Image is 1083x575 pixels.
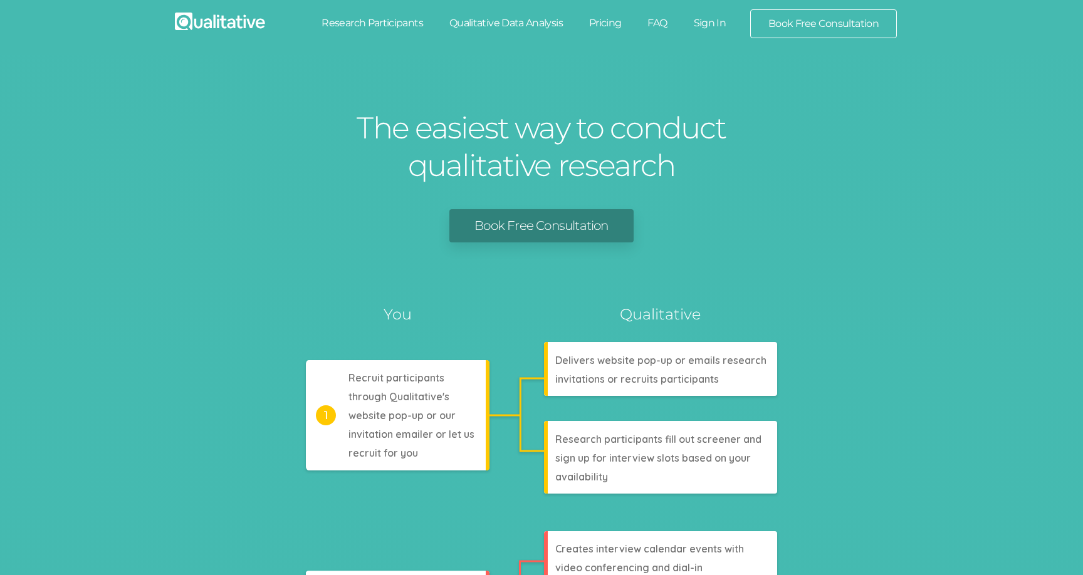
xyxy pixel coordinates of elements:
[436,9,576,37] a: Qualitative Data Analysis
[384,305,412,323] tspan: You
[353,109,730,184] h1: The easiest way to conduct qualitative research
[175,13,265,30] img: Qualitative
[555,433,761,445] tspan: Research participants fill out screener and
[576,9,635,37] a: Pricing
[308,9,436,37] a: Research Participants
[634,9,680,37] a: FAQ
[555,354,766,366] tspan: Delivers website pop-up or emails research
[348,390,449,403] tspan: through Qualitative's
[555,373,719,385] tspan: invitations or recruits participants
[348,409,456,422] tspan: website pop-up or our
[681,9,740,37] a: Sign In
[555,542,744,555] tspan: Creates interview calendar events with
[348,371,444,384] tspan: Recruit participants
[348,447,418,459] tspan: recruit for you
[555,470,608,483] tspan: availability
[751,10,896,38] a: Book Free Consultation
[324,408,328,422] tspan: 1
[555,452,751,464] tspan: sign up for interview slots based on your
[620,305,701,323] tspan: Qualitative
[449,209,633,242] a: Book Free Consultation
[555,561,703,574] tspan: video conferencing and dial-in
[348,428,474,440] tspan: invitation emailer or let us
